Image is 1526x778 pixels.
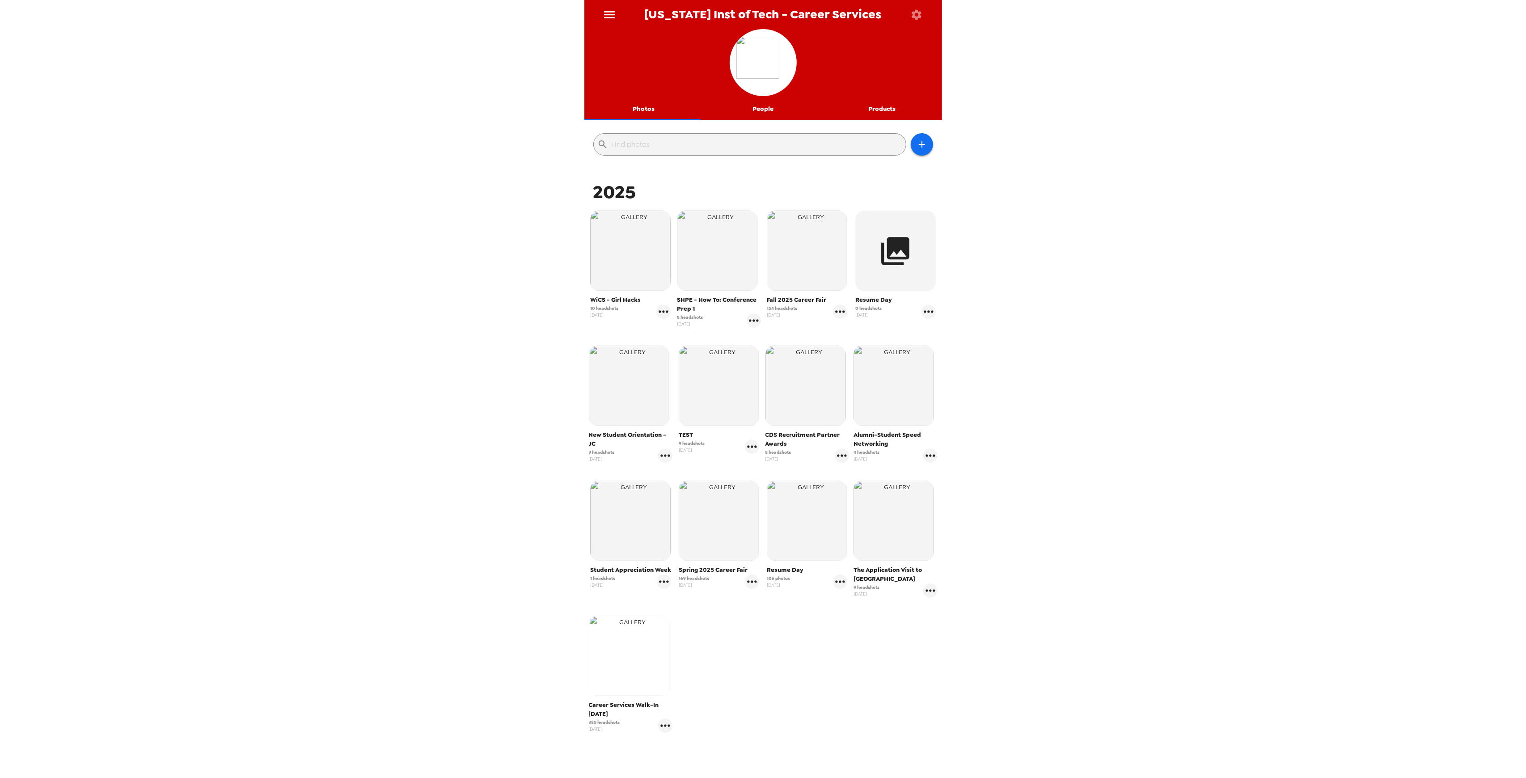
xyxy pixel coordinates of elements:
[854,456,879,462] span: [DATE]
[767,305,797,312] span: 154 headshots
[922,304,936,319] button: gallery menu
[855,312,882,318] span: [DATE]
[833,575,847,589] button: gallery menu
[745,575,759,589] button: gallery menu
[745,440,759,454] button: gallery menu
[767,575,790,582] span: 106 photos
[703,98,823,120] button: People
[590,481,671,561] img: gallery
[679,440,705,447] span: 9 headshots
[589,431,673,448] span: New Student Orientation - JC
[679,566,759,575] span: Spring 2025 Career Fair
[833,304,847,319] button: gallery menu
[589,701,673,719] span: Career Services Walk-In [DATE]
[589,616,669,696] img: gallery
[589,346,669,426] img: gallery
[855,296,936,304] span: Resume Day
[657,575,671,589] button: gallery menu
[854,584,879,591] span: 9 headshots
[593,180,636,204] span: 2025
[765,456,791,462] span: [DATE]
[679,481,759,561] img: gallery
[590,582,615,588] span: [DATE]
[923,448,938,463] button: gallery menu
[677,211,757,291] img: gallery
[679,582,709,588] span: [DATE]
[612,137,902,152] input: Find photos
[677,321,703,327] span: [DATE]
[765,346,846,426] img: gallery
[765,431,850,448] span: CDS Recruitment Partner Awards
[584,98,704,120] button: Photos
[589,449,615,456] span: 9 headshots
[679,346,759,426] img: gallery
[590,296,671,304] span: WiCS - Girl Hacks
[767,296,847,304] span: Fall 2025 Career Fair
[589,726,620,732] span: [DATE]
[590,211,671,291] img: gallery
[767,582,790,588] span: [DATE]
[854,591,879,597] span: [DATE]
[658,448,672,463] button: gallery menu
[855,305,882,312] span: 0 headshots
[823,98,942,120] button: Products
[767,566,847,575] span: Resume Day
[767,211,847,291] img: gallery
[854,566,938,583] span: The Application Visit to [GEOGRAPHIC_DATA]
[590,305,618,312] span: 10 headshots
[645,8,882,21] span: [US_STATE] Inst of Tech - Career Services
[590,575,615,582] span: 1 headshots
[677,314,703,321] span: 8 headshots
[854,431,938,448] span: Alumni-Student Speed Networking
[854,449,879,456] span: 4 headshots
[767,481,847,561] img: gallery
[677,296,761,313] span: SHPE - How To: Conference Prep 1
[589,456,615,462] span: [DATE]
[835,448,849,463] button: gallery menu
[590,312,618,318] span: [DATE]
[736,36,790,89] img: org logo
[658,719,672,733] button: gallery menu
[765,449,791,456] span: 8 headshots
[679,575,709,582] span: 169 headshots
[854,346,934,426] img: gallery
[747,313,761,328] button: gallery menu
[589,719,620,726] span: 385 headshots
[656,304,671,319] button: gallery menu
[590,566,671,575] span: Student Appreciation Week
[923,583,938,598] button: gallery menu
[679,431,759,440] span: TEST
[767,312,797,318] span: [DATE]
[679,447,705,453] span: [DATE]
[854,481,934,561] img: gallery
